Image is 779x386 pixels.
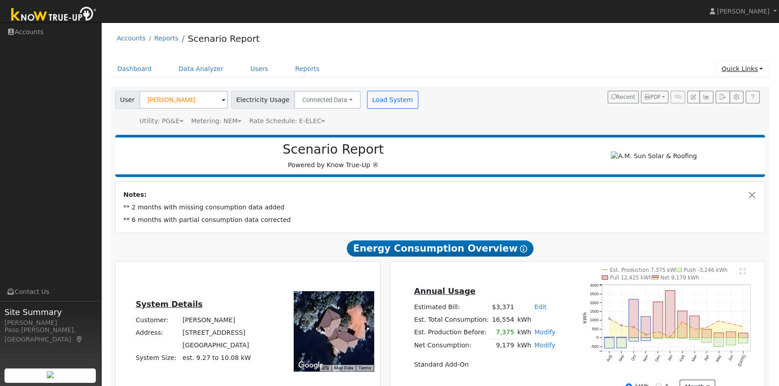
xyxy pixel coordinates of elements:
[677,311,687,338] rect: onclick=""
[702,338,712,343] rect: onclick=""
[726,338,736,345] rect: onclick=""
[412,326,490,339] td: Est. Production Before:
[660,275,699,281] text: Net 9,179 kWh
[737,354,747,367] text: [DATE]
[534,303,546,311] a: Edit
[172,61,230,77] a: Data Analyzer
[181,339,252,351] td: [GEOGRAPHIC_DATA]
[604,338,614,348] rect: onclick=""
[582,312,587,324] text: kWh
[687,91,700,103] button: Edit User
[610,266,679,273] text: Est. Production 7,375 kWh
[134,352,181,364] td: System Size:
[249,117,325,124] span: Alias: H3EELECN
[414,287,475,296] u: Annual Usage
[715,61,770,77] a: Quick Links
[641,338,651,341] rect: onclick=""
[669,336,671,337] circle: onclick=""
[596,335,599,340] text: 0
[629,299,639,338] rect: onclick=""
[76,336,84,343] a: Map
[608,91,639,103] button: Recent
[657,331,658,332] circle: onclick=""
[181,314,252,326] td: [PERSON_NAME]
[490,301,515,314] td: $3,371
[684,266,728,273] text: Push -3,246 kWh
[739,338,748,343] rect: onclick=""
[665,338,675,338] rect: onclick=""
[714,338,724,347] rect: onclick=""
[748,190,757,200] button: Close
[633,326,634,328] circle: onclick=""
[730,323,732,324] circle: onclick=""
[534,328,555,336] a: Modify
[706,327,707,328] circle: onclick=""
[288,61,326,77] a: Reports
[694,328,695,330] circle: onclick=""
[592,327,599,331] text: 500
[726,332,736,338] rect: onclick=""
[645,94,661,100] span: PDF
[609,318,610,319] circle: onclick=""
[653,302,663,337] rect: onclick=""
[715,354,722,363] text: May
[590,318,598,322] text: 1000
[718,320,720,321] circle: onclick=""
[181,352,252,364] td: System Size
[122,214,759,226] td: ** 6 months with partial consumption data corrected
[294,91,361,109] button: Connected Data
[746,91,760,103] a: Help Link
[716,91,730,103] button: Export Interval Data
[516,314,557,326] td: kWh
[136,300,203,309] u: System Details
[181,326,252,339] td: [STREET_ADDRESS]
[645,334,646,335] circle: onclick=""
[322,365,328,371] button: Keyboard shortcuts
[689,338,699,340] rect: onclick=""
[296,359,326,371] img: Google
[689,316,699,338] rect: onclick=""
[134,326,181,339] td: Address:
[412,301,490,314] td: Estimated Bill:
[134,314,181,326] td: Customer:
[591,344,599,349] text: -500
[740,268,746,275] text: 
[124,142,542,157] h2: Scenario Report
[590,292,598,296] text: 2500
[296,359,326,371] a: Open this area in Google Maps (opens a new window)
[412,314,490,326] td: Est. Total Consumption:
[490,339,515,352] td: 9,179
[604,337,614,338] rect: onclick=""
[47,371,54,378] img: retrieve
[641,316,651,337] rect: onclick=""
[412,339,490,352] td: Net Consumption:
[534,342,555,349] a: Modify
[139,91,228,109] input: Select a User
[653,338,663,339] rect: onclick=""
[111,61,159,77] a: Dashboard
[4,318,96,328] div: [PERSON_NAME]
[739,333,748,338] rect: onclick=""
[191,116,242,126] div: Metering: NEM
[231,91,295,109] span: Electricity Usage
[347,240,533,257] span: Energy Consumption Overview
[139,116,184,126] div: Utility: PG&E
[621,324,622,326] circle: onclick=""
[516,326,533,339] td: kWh
[334,365,353,371] button: Map Data
[115,91,140,109] span: User
[183,354,251,361] span: est. 9.27 to 10.08 kW
[7,5,101,25] img: Know True-Up
[120,142,547,170] div: Powered by Know True-Up ®
[630,354,637,362] text: Oct
[117,35,146,42] a: Accounts
[610,275,652,281] text: Pull 12,425 kWh
[358,365,371,370] a: Terms
[717,8,770,15] span: [PERSON_NAME]
[4,306,96,318] span: Site Summary
[490,314,515,326] td: 16,554
[244,61,275,77] a: Users
[703,354,710,362] text: Apr
[412,358,557,371] td: Standard Add-On
[730,91,743,103] button: Settings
